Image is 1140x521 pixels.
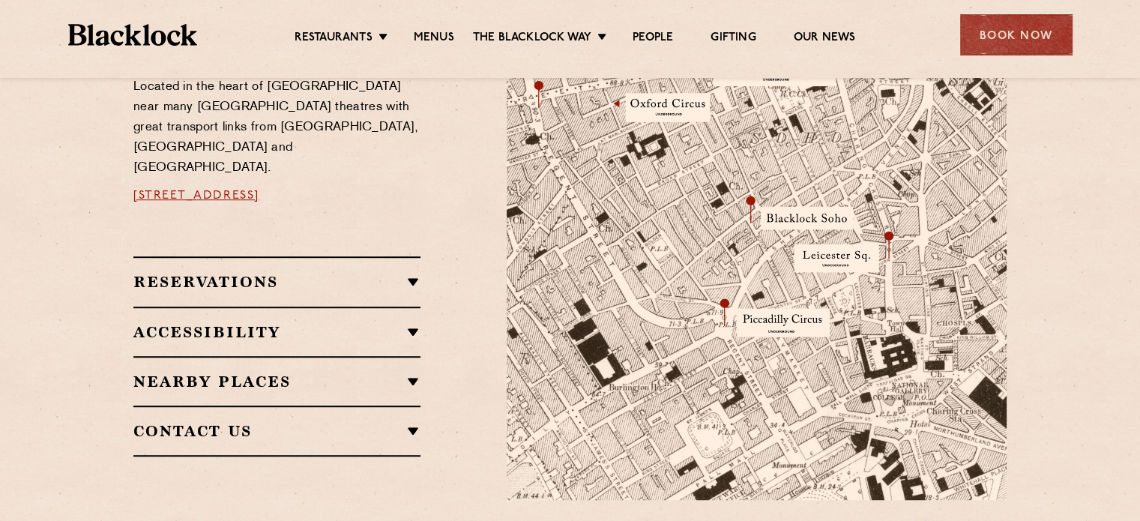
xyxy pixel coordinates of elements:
a: The Blacklock Way [473,31,591,47]
a: Restaurants [295,31,373,47]
a: Menus [414,31,454,47]
p: Located in the heart of [GEOGRAPHIC_DATA] near many [GEOGRAPHIC_DATA] theatres with great transpo... [133,77,420,178]
a: [STREET_ADDRESS] [133,190,259,202]
div: Book Now [960,14,1073,55]
img: svg%3E [845,361,1055,501]
h2: Accessibility [133,323,420,341]
h2: Nearby Places [133,373,420,391]
h2: Reservations [133,273,420,291]
img: BL_Textured_Logo-footer-cropped.svg [68,24,198,46]
h2: Contact Us [133,422,420,440]
a: People [633,31,673,47]
a: Gifting [711,31,756,47]
a: Our News [794,31,856,47]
